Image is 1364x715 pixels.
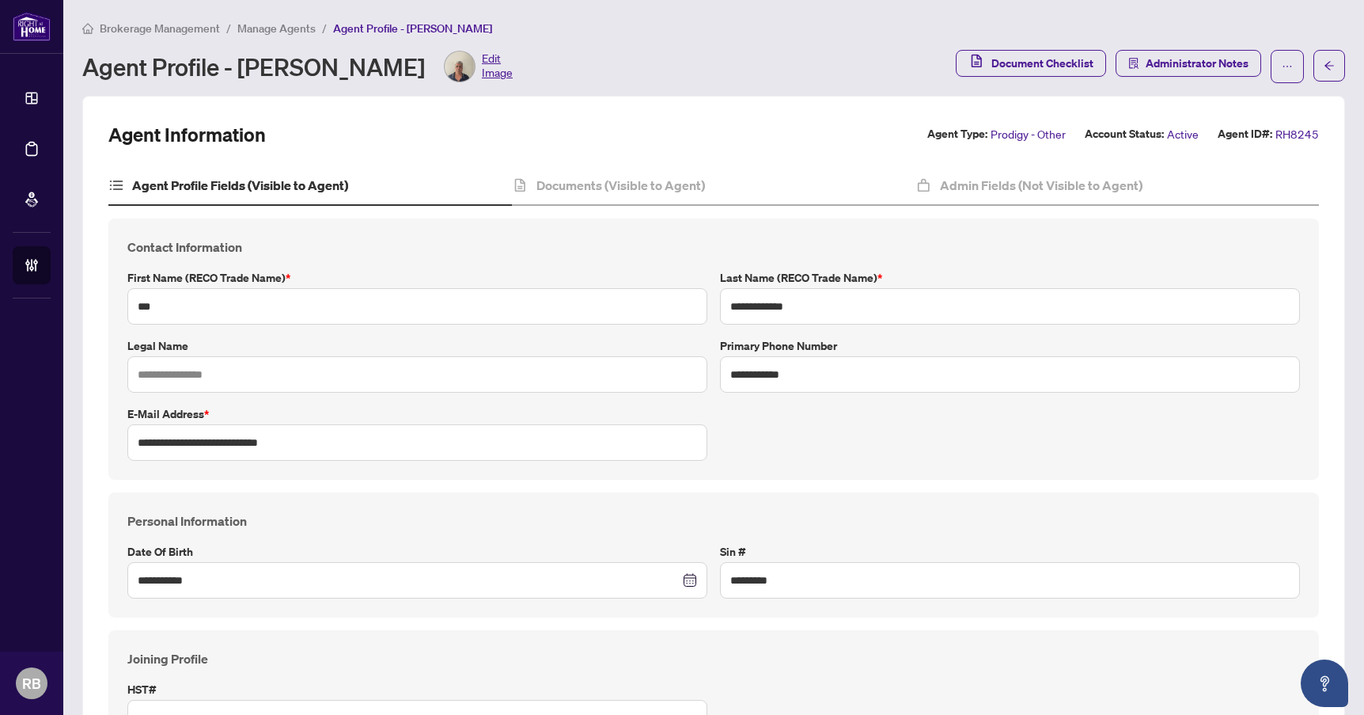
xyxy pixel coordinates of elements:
label: HST# [127,681,707,698]
button: Document Checklist [956,50,1106,77]
div: Agent Profile - [PERSON_NAME] [82,51,513,82]
span: solution [1128,58,1139,69]
label: Agent ID#: [1218,125,1272,143]
h4: Admin Fields (Not Visible to Agent) [940,176,1142,195]
span: home [82,23,93,34]
span: arrow-left [1324,60,1335,71]
span: RH8245 [1275,125,1319,143]
button: Open asap [1301,660,1348,707]
h2: Agent Information [108,122,266,147]
h4: Contact Information [127,238,1300,257]
span: Document Checklist [991,51,1093,76]
label: Legal Name [127,337,707,355]
label: Sin # [720,543,1300,561]
img: logo [13,12,51,41]
h4: Joining Profile [127,649,1300,668]
label: Last Name (RECO Trade Name) [720,269,1300,287]
label: Date of Birth [127,543,707,561]
h4: Documents (Visible to Agent) [536,176,705,195]
span: Prodigy - Other [991,125,1066,143]
li: / [322,19,327,37]
img: Profile Icon [445,51,475,82]
label: Account Status: [1085,125,1164,143]
label: E-mail Address [127,405,707,423]
label: Primary Phone Number [720,337,1300,355]
label: Agent Type: [927,125,987,143]
span: Active [1167,125,1199,143]
button: Administrator Notes [1116,50,1261,77]
span: ellipsis [1282,61,1293,72]
span: Manage Agents [237,21,316,36]
span: Edit Image [482,51,513,82]
h4: Personal Information [127,512,1300,531]
li: / [226,19,231,37]
span: RB [22,672,41,694]
label: First Name (RECO Trade Name) [127,269,707,287]
span: Agent Profile - [PERSON_NAME] [333,21,492,36]
span: Brokerage Management [100,21,220,36]
h4: Agent Profile Fields (Visible to Agent) [132,176,348,195]
span: Administrator Notes [1146,51,1248,76]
